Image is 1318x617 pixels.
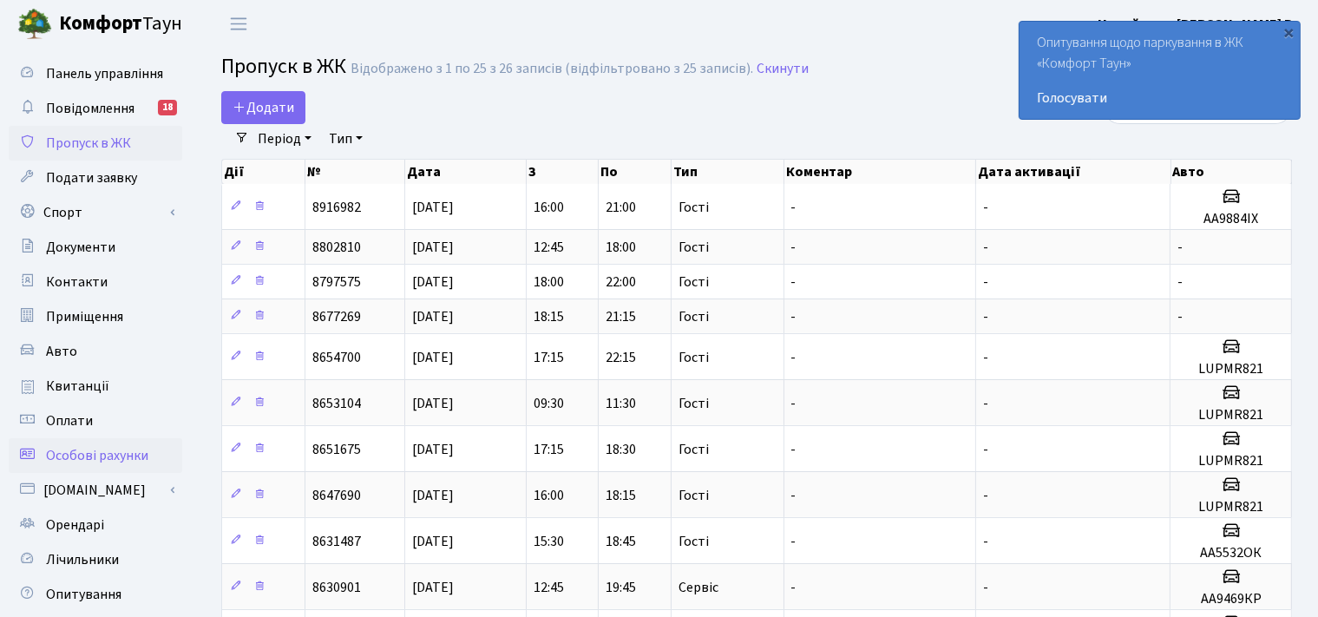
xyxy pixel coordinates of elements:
span: 12:45 [534,578,564,597]
span: Пропуск в ЖК [221,51,346,82]
th: По [599,160,671,184]
span: Оплати [46,411,93,430]
span: 15:30 [534,532,564,551]
a: Скинути [757,61,809,77]
span: [DATE] [412,348,454,367]
span: 18:15 [606,486,636,505]
h5: LUPMR821 [1177,407,1284,423]
span: Приміщення [46,307,123,326]
span: Додати [233,98,294,117]
a: Особові рахунки [9,438,182,473]
b: Комфорт [59,10,142,37]
span: - [983,307,988,326]
span: Гості [679,351,709,364]
a: Тип [322,124,370,154]
span: Гості [679,535,709,548]
span: Квитанції [46,377,109,396]
h5: LUPMR821 [1177,453,1284,469]
a: Авто [9,334,182,369]
a: Лічильники [9,542,182,577]
a: Оплати [9,404,182,438]
span: - [983,348,988,367]
a: [DOMAIN_NAME] [9,473,182,508]
span: 8654700 [312,348,361,367]
span: - [983,440,988,459]
span: [DATE] [412,486,454,505]
span: - [983,394,988,413]
span: - [791,578,797,597]
a: Додати [221,91,305,124]
span: Гості [679,240,709,254]
a: Повідомлення18 [9,91,182,126]
span: [DATE] [412,578,454,597]
th: Дата [405,160,527,184]
span: - [791,440,797,459]
span: - [983,578,988,597]
span: [DATE] [412,532,454,551]
a: Опитування [9,577,182,612]
span: Документи [46,238,115,257]
span: Таун [59,10,182,39]
span: [DATE] [412,394,454,413]
button: Переключити навігацію [217,10,260,38]
a: Спорт [9,195,182,230]
a: Голосувати [1037,88,1282,108]
a: Приміщення [9,299,182,334]
a: Квитанції [9,369,182,404]
span: - [983,238,988,257]
span: - [791,394,797,413]
span: - [791,307,797,326]
h5: АА9469КР [1177,591,1284,607]
span: 18:30 [606,440,636,459]
span: Пропуск в ЖК [46,134,131,153]
span: 12:45 [534,238,564,257]
div: 18 [158,100,177,115]
span: 22:15 [606,348,636,367]
th: № [305,160,405,184]
span: Гості [679,200,709,214]
span: Лічильники [46,550,119,569]
span: 8797575 [312,272,361,292]
a: Період [251,124,318,154]
span: 17:15 [534,348,564,367]
span: Подати заявку [46,168,137,187]
h5: LUPMR821 [1177,361,1284,377]
span: Повідомлення [46,99,134,118]
span: Гості [679,397,709,410]
span: [DATE] [412,440,454,459]
span: 21:15 [606,307,636,326]
span: Сервіс [679,581,718,594]
span: [DATE] [412,198,454,217]
span: 8653104 [312,394,361,413]
span: 17:15 [534,440,564,459]
span: 8677269 [312,307,361,326]
h5: АА5532ОК [1177,545,1284,561]
h5: LUPMR821 [1177,499,1284,515]
span: 8631487 [312,532,361,551]
span: Гості [679,443,709,456]
span: 11:30 [606,394,636,413]
span: Панель управління [46,64,163,83]
span: Особові рахунки [46,446,148,465]
span: - [791,198,797,217]
th: Тип [672,160,784,184]
span: Гості [679,310,709,324]
th: Авто [1171,160,1293,184]
span: [DATE] [412,307,454,326]
span: 8802810 [312,238,361,257]
span: - [791,532,797,551]
b: Непийвода [PERSON_NAME] В. [1098,15,1297,34]
a: Непийвода [PERSON_NAME] В. [1098,14,1297,35]
div: Опитування щодо паркування в ЖК «Комфорт Таун» [1020,22,1300,119]
h5: АА9884ІХ [1177,211,1284,227]
span: 18:00 [534,272,564,292]
span: - [1177,238,1183,257]
a: Панель управління [9,56,182,91]
span: [DATE] [412,238,454,257]
th: Дії [222,160,305,184]
span: 18:15 [534,307,564,326]
span: Опитування [46,585,121,604]
span: 8647690 [312,486,361,505]
span: 09:30 [534,394,564,413]
span: - [791,486,797,505]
